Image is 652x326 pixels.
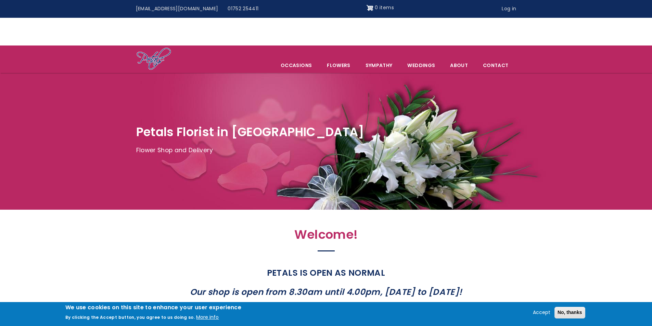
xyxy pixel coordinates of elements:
button: No, thanks [554,307,585,318]
p: Flower Shop and Delivery [136,145,516,156]
strong: Our shop is open from 8.30am until 4.00pm, [DATE] to [DATE]! [190,286,462,298]
h2: Welcome! [177,227,475,246]
button: More info [196,313,219,322]
p: By clicking the Accept button, you agree to us doing so. [65,314,195,320]
a: Sympathy [358,58,400,73]
a: Contact [476,58,515,73]
img: Shopping cart [367,2,373,13]
img: Home [136,47,171,71]
h2: We use cookies on this site to enhance your user experience [65,304,242,311]
a: About [443,58,475,73]
span: Occasions [273,58,319,73]
a: [EMAIL_ADDRESS][DOMAIN_NAME] [131,2,223,15]
span: 0 items [375,4,394,11]
a: Log in [497,2,521,15]
a: 01752 254411 [223,2,263,15]
a: Shopping cart 0 items [367,2,394,13]
strong: PETALS IS OPEN AS NORMAL [267,267,385,279]
a: Flowers [320,58,357,73]
span: Weddings [400,58,442,73]
span: Petals Florist in [GEOGRAPHIC_DATA] [136,123,365,140]
button: Accept [530,309,553,317]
